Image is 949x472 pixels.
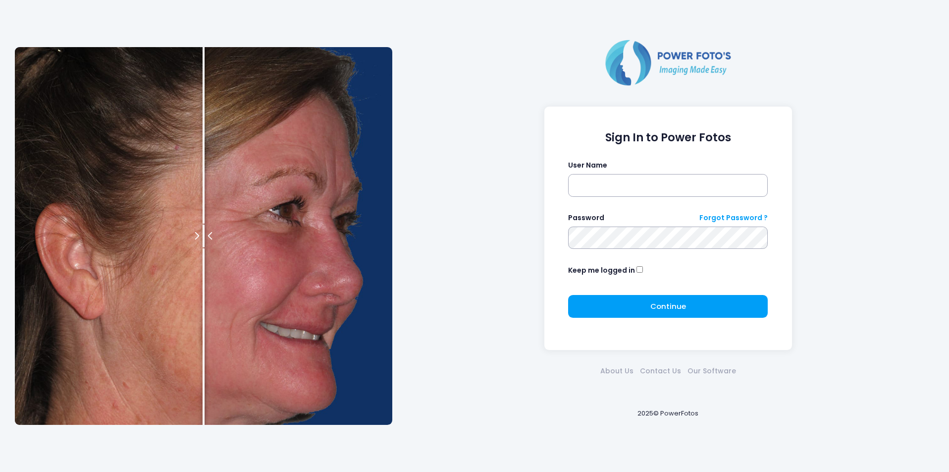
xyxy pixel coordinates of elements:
[568,213,604,223] label: Password
[568,295,768,318] button: Continue
[597,366,636,376] a: About Us
[601,38,735,87] img: Logo
[684,366,739,376] a: Our Software
[699,213,768,223] a: Forgot Password ?
[568,131,768,144] h1: Sign In to Power Fotos
[568,265,635,276] label: Keep me logged in
[650,301,686,311] span: Continue
[636,366,684,376] a: Contact Us
[402,393,934,435] div: 2025© PowerFotos
[568,160,607,171] label: User Name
